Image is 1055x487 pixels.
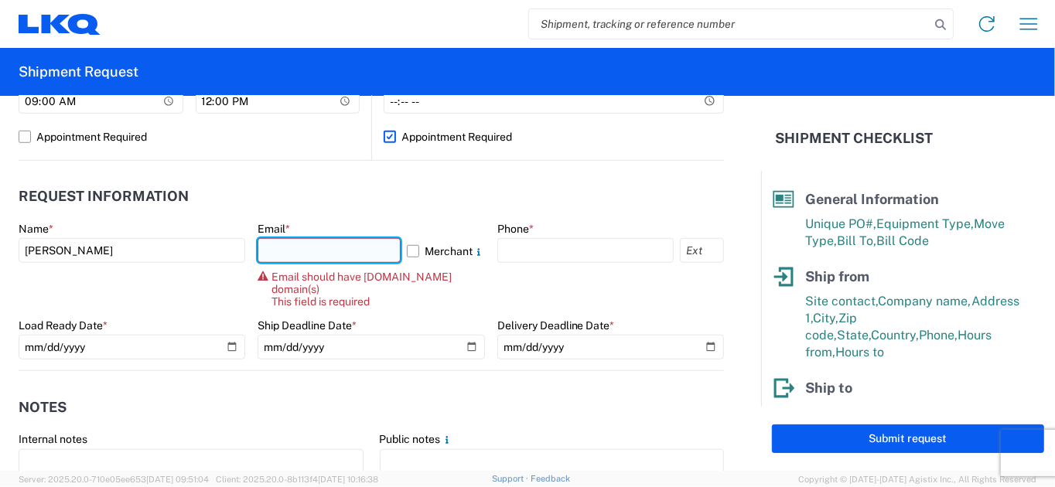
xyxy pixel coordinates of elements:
span: Site contact, [805,405,878,420]
input: Shipment, tracking or reference number [529,9,930,39]
input: Ext [680,238,724,263]
label: Load Ready Date [19,318,108,332]
span: Email should have [DOMAIN_NAME] domain(s) This field is required [271,271,484,308]
span: Country, [871,328,919,342]
label: Appointment Required [19,124,360,149]
h2: Request Information [19,189,189,204]
span: Server: 2025.20.0-710e05ee653 [19,475,209,484]
span: State, [837,328,871,342]
span: Bill Code [876,233,929,248]
span: [DATE] 10:16:38 [318,475,378,484]
h2: Shipment Checklist [775,129,933,148]
span: Site contact, [805,294,878,308]
span: Company name, [878,294,971,308]
label: Internal notes [19,432,87,446]
span: [DATE] 09:51:04 [146,475,209,484]
a: Support [492,474,531,483]
label: Name [19,222,53,236]
label: Delivery Deadline Date [497,318,615,332]
a: Feedback [531,474,570,483]
label: Public notes [380,432,453,446]
span: Client: 2025.20.0-8b113f4 [216,475,378,484]
span: Unique PO#, [805,216,876,231]
label: Merchant [407,238,485,263]
span: Ship to [805,380,852,396]
span: Ship from [805,268,869,284]
button: Submit request [772,424,1044,453]
span: Company name, [878,405,971,420]
label: Phone [497,222,534,236]
span: Phone, [919,328,958,342]
label: Appointment Required [384,124,724,149]
label: Ship Deadline Date [258,318,357,332]
span: General Information [805,191,939,207]
span: Bill To, [837,233,876,248]
h2: Shipment Request [19,63,138,81]
span: City, [813,311,838,325]
span: Equipment Type, [876,216,974,231]
span: Copyright © [DATE]-[DATE] Agistix Inc., All Rights Reserved [798,472,1036,486]
h2: Notes [19,400,67,415]
span: Hours to [835,345,884,359]
label: Email [258,222,290,236]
